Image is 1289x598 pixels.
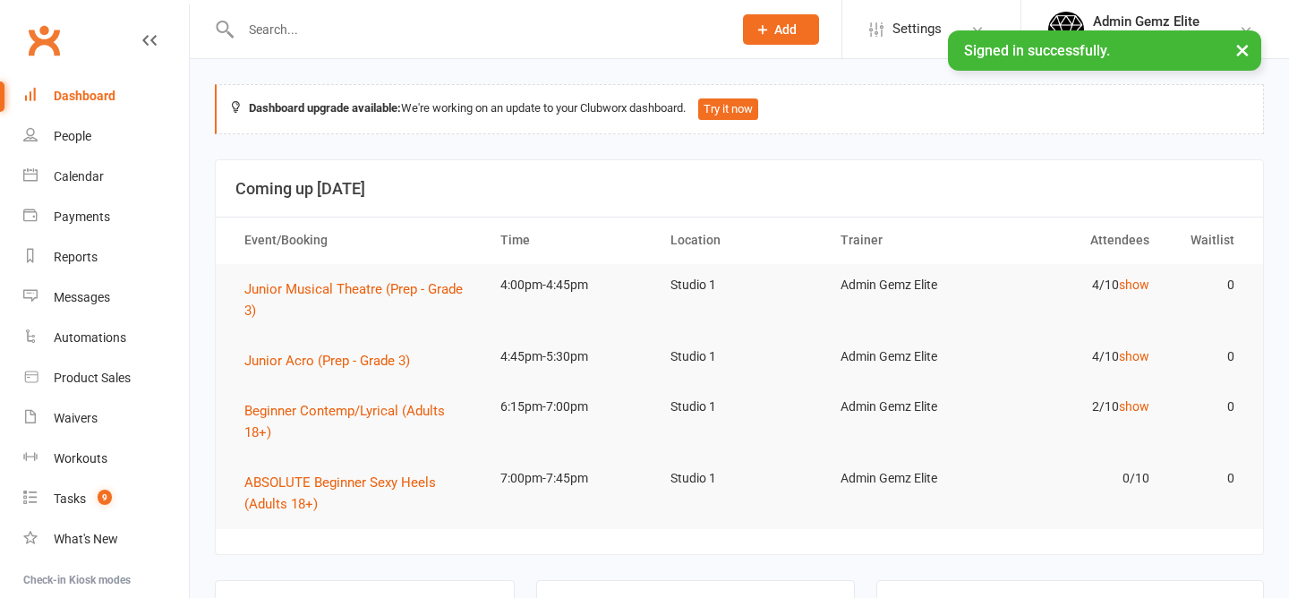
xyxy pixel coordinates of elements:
[244,403,445,440] span: Beginner Contemp/Lyrical (Adults 18+)
[23,278,189,318] a: Messages
[1119,278,1149,292] a: show
[1165,336,1251,378] td: 0
[23,318,189,358] a: Automations
[23,197,189,237] a: Payments
[824,386,994,428] td: Admin Gemz Elite
[244,281,463,319] span: Junior Musical Theatre (Prep - Grade 3)
[244,474,436,512] span: ABSOLUTE Beginner Sexy Heels (Adults 18+)
[54,209,110,224] div: Payments
[1119,399,1149,414] a: show
[54,532,118,546] div: What's New
[54,129,91,143] div: People
[54,169,104,184] div: Calendar
[249,101,401,115] strong: Dashboard upgrade available:
[994,386,1165,428] td: 2/10
[698,98,758,120] button: Try it now
[54,371,131,385] div: Product Sales
[484,218,654,263] th: Time
[244,400,468,443] button: Beginner Contemp/Lyrical (Adults 18+)
[484,457,654,500] td: 7:00pm-7:45pm
[994,264,1165,306] td: 4/10
[1093,30,1227,46] div: Gemz Elite Dance Studio
[23,237,189,278] a: Reports
[54,451,107,466] div: Workouts
[824,457,994,500] td: Admin Gemz Elite
[484,264,654,306] td: 4:00pm-4:45pm
[892,9,942,49] span: Settings
[654,218,824,263] th: Location
[23,116,189,157] a: People
[1226,30,1259,69] button: ×
[23,398,189,439] a: Waivers
[98,490,112,505] span: 9
[484,386,654,428] td: 6:15pm-7:00pm
[1165,218,1251,263] th: Waitlist
[54,250,98,264] div: Reports
[54,491,86,506] div: Tasks
[994,218,1165,263] th: Attendees
[1165,264,1251,306] td: 0
[23,76,189,116] a: Dashboard
[1093,13,1227,30] div: Admin Gemz Elite
[235,17,720,42] input: Search...
[54,89,115,103] div: Dashboard
[654,457,824,500] td: Studio 1
[54,330,126,345] div: Automations
[654,386,824,428] td: Studio 1
[23,157,189,197] a: Calendar
[235,180,1243,198] h3: Coming up [DATE]
[994,457,1165,500] td: 0/10
[54,411,98,425] div: Waivers
[1119,349,1149,363] a: show
[824,336,994,378] td: Admin Gemz Elite
[994,336,1165,378] td: 4/10
[21,18,66,63] a: Clubworx
[774,22,797,37] span: Add
[54,290,110,304] div: Messages
[1165,457,1251,500] td: 0
[23,439,189,479] a: Workouts
[23,358,189,398] a: Product Sales
[244,353,410,369] span: Junior Acro (Prep - Grade 3)
[244,472,468,515] button: ABSOLUTE Beginner Sexy Heels (Adults 18+)
[824,264,994,306] td: Admin Gemz Elite
[824,218,994,263] th: Trainer
[244,278,468,321] button: Junior Musical Theatre (Prep - Grade 3)
[228,218,484,263] th: Event/Booking
[215,84,1264,134] div: We're working on an update to your Clubworx dashboard.
[964,42,1110,59] span: Signed in successfully.
[484,336,654,378] td: 4:45pm-5:30pm
[23,479,189,519] a: Tasks 9
[654,264,824,306] td: Studio 1
[244,350,423,372] button: Junior Acro (Prep - Grade 3)
[1165,386,1251,428] td: 0
[743,14,819,45] button: Add
[23,519,189,560] a: What's New
[654,336,824,378] td: Studio 1
[1048,12,1084,47] img: thumb_image1695025099.png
